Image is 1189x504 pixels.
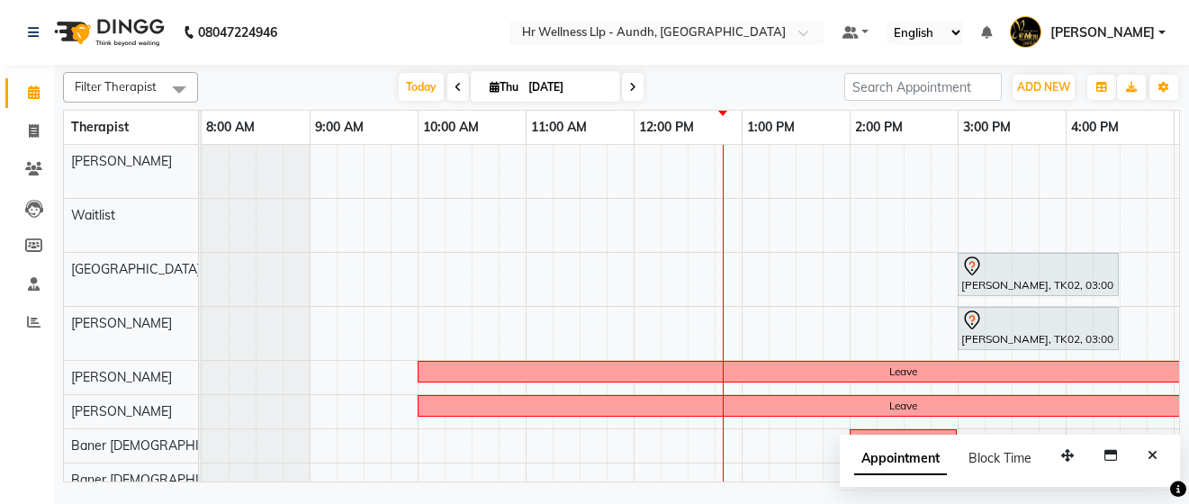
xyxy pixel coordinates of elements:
span: [PERSON_NAME] [71,403,172,419]
span: Baner [DEMOGRAPHIC_DATA] [71,437,250,454]
span: Block Time [968,450,1031,466]
span: Appointment [854,443,947,475]
span: [PERSON_NAME] [71,315,172,331]
div: [PERSON_NAME] [860,432,947,448]
a: 2:00 PM [851,114,907,140]
b: 08047224946 [198,7,277,58]
a: 8:00 AM [202,114,259,140]
button: ADD NEW [1013,75,1075,100]
a: 3:00 PM [959,114,1015,140]
img: logo [46,7,169,58]
span: Therapist [71,119,129,135]
span: Thu [485,80,523,94]
a: 12:00 PM [635,114,698,140]
div: Leave [889,364,917,380]
a: 10:00 AM [419,114,483,140]
span: Baner [DEMOGRAPHIC_DATA] [71,472,250,488]
button: Close [1139,442,1166,470]
img: Sapna [1010,16,1041,48]
a: 11:00 AM [527,114,591,140]
div: Leave [889,398,917,414]
span: Waitlist [71,207,115,223]
span: Today [399,73,444,101]
span: [PERSON_NAME] [71,153,172,169]
span: [PERSON_NAME] [1050,23,1155,42]
a: 4:00 PM [1067,114,1123,140]
input: Search Appointment [844,73,1002,101]
div: [PERSON_NAME], TK02, 03:00 PM-04:30 PM, Massage 60 Min [959,256,1117,293]
span: [PERSON_NAME] [71,369,172,385]
a: 9:00 AM [311,114,368,140]
input: 2025-09-04 [523,74,613,101]
span: ADD NEW [1017,80,1070,94]
span: [GEOGRAPHIC_DATA] [71,261,201,277]
a: 1:00 PM [743,114,799,140]
span: Filter Therapist [75,79,157,94]
div: [PERSON_NAME], TK02, 03:00 PM-04:30 PM, Massage 60 Min [959,310,1117,347]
